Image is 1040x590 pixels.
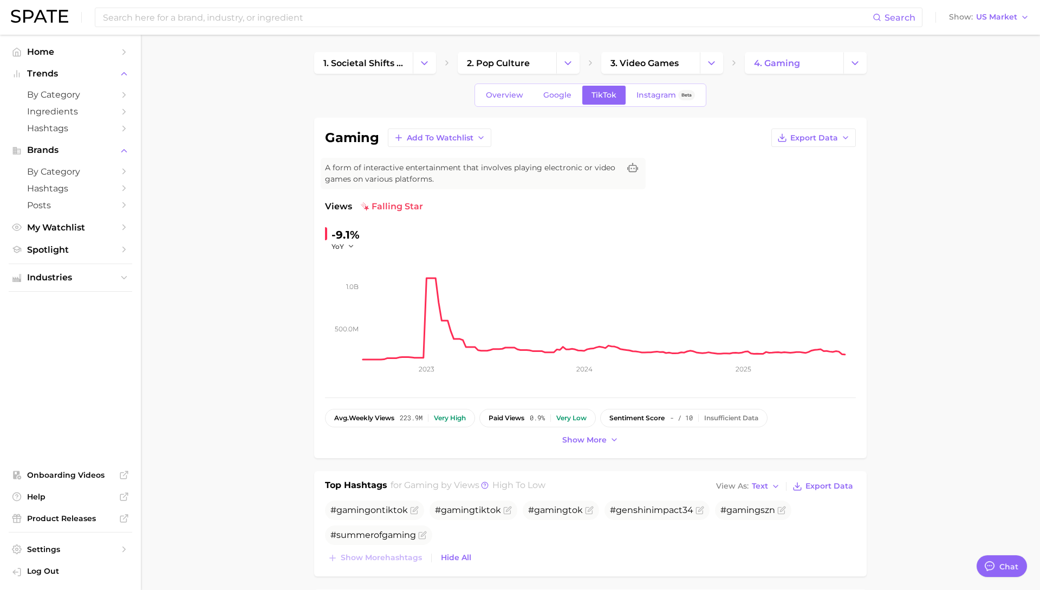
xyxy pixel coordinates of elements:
tspan: 2024 [576,365,593,373]
a: Product Releases [9,510,132,527]
button: Brands [9,142,132,158]
span: # szn [720,505,775,515]
button: Flag as miscategorized or irrelevant [695,506,704,515]
span: Trends [27,69,114,79]
span: # tok [528,505,583,515]
span: YoY [331,242,344,251]
button: View AsText [713,479,783,493]
a: Home [9,43,132,60]
span: sentiment score [609,414,665,422]
span: gaming [382,530,416,540]
span: My Watchlist [27,222,114,233]
button: ShowUS Market [946,10,1032,24]
span: Log Out [27,566,123,576]
span: Posts [27,200,114,210]
button: Change Category [556,52,580,74]
span: # ontiktok [330,505,408,515]
span: Brands [27,145,114,155]
button: Flag as miscategorized or irrelevant [503,506,512,515]
span: falling star [361,200,423,213]
button: Change Category [413,52,436,74]
a: Posts [9,197,132,214]
span: Spotlight [27,245,114,255]
a: Help [9,489,132,505]
span: Add to Watchlist [407,133,473,143]
a: Log out. Currently logged in with e-mail ameera.masud@digitas.com. [9,563,132,581]
span: #genshinimpact34 [610,505,693,515]
span: 3. video games [610,58,679,68]
span: weekly views [334,414,394,422]
span: # tiktok [435,505,501,515]
span: Show more [562,435,607,445]
span: #summerof [330,530,416,540]
div: Very low [556,414,587,422]
button: Export Data [790,479,856,494]
button: paid views0.9%Very low [479,409,596,427]
tspan: 1.0b [346,283,359,291]
button: Industries [9,270,132,286]
button: sentiment score- / 10Insufficient Data [600,409,768,427]
a: Spotlight [9,241,132,258]
span: Instagram [636,91,676,100]
a: 2. pop culture [458,52,556,74]
img: SPATE [11,10,68,23]
span: Help [27,492,114,502]
tspan: 2025 [736,365,751,373]
span: gaming [441,505,475,515]
span: 4. gaming [754,58,800,68]
h1: Top Hashtags [325,479,387,494]
a: 4. gaming [745,52,843,74]
a: Overview [477,86,532,105]
button: Trends [9,66,132,82]
button: Export Data [771,129,856,147]
span: Settings [27,544,114,554]
span: Views [325,200,352,213]
span: gaming [534,505,568,515]
span: gaming [726,505,760,515]
span: 223.9m [400,414,422,422]
a: Settings [9,541,132,557]
span: Ingredients [27,106,114,117]
span: by Category [27,89,114,100]
span: View As [716,483,749,489]
button: YoY [331,242,355,251]
button: avg.weekly views223.9mVery high [325,409,475,427]
div: Insufficient Data [704,414,758,422]
tspan: 2023 [419,365,434,373]
span: Export Data [790,133,838,143]
a: My Watchlist [9,219,132,236]
button: Add to Watchlist [388,129,491,147]
span: Export Data [805,482,853,491]
span: Industries [27,273,114,283]
span: Hide All [441,553,471,562]
span: Hashtags [27,123,114,133]
button: Flag as miscategorized or irrelevant [410,506,419,515]
button: Show more [560,433,621,447]
span: Show more hashtags [341,553,422,562]
span: gaming [404,480,439,490]
a: by Category [9,163,132,180]
tspan: 500.0m [335,325,359,333]
a: Hashtags [9,180,132,197]
span: - / 10 [670,414,693,422]
h2: for by Views [391,479,545,494]
span: Text [752,483,768,489]
button: Flag as miscategorized or irrelevant [585,506,594,515]
span: Overview [486,91,523,100]
span: Show [949,14,973,20]
a: Google [534,86,581,105]
a: by Category [9,86,132,103]
button: Change Category [700,52,723,74]
span: Beta [681,91,692,100]
a: TikTok [582,86,626,105]
span: paid views [489,414,524,422]
span: Home [27,47,114,57]
span: TikTok [591,91,616,100]
div: Very high [434,414,466,422]
span: by Category [27,166,114,177]
span: Product Releases [27,514,114,523]
a: 1. societal shifts & culture [314,52,413,74]
img: falling star [361,202,369,211]
span: A form of interactive entertainment that involves playing electronic or video games on various pl... [325,162,620,185]
span: Google [543,91,571,100]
